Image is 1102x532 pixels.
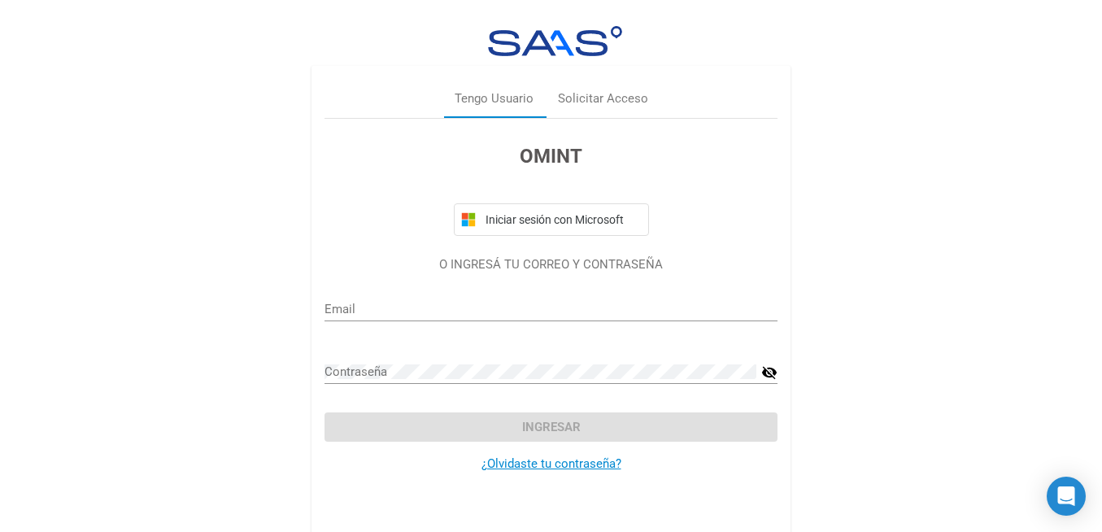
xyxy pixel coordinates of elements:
div: Solicitar Acceso [558,89,648,108]
button: Ingresar [325,412,777,442]
div: Open Intercom Messenger [1047,477,1086,516]
span: Ingresar [522,420,581,434]
div: Tengo Usuario [455,89,534,108]
button: Iniciar sesión con Microsoft [454,203,649,236]
span: Iniciar sesión con Microsoft [482,213,642,226]
mat-icon: visibility_off [761,363,777,382]
p: O INGRESÁ TU CORREO Y CONTRASEÑA [325,255,777,274]
h3: OMINT [325,142,777,171]
a: ¿Olvidaste tu contraseña? [481,456,621,471]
